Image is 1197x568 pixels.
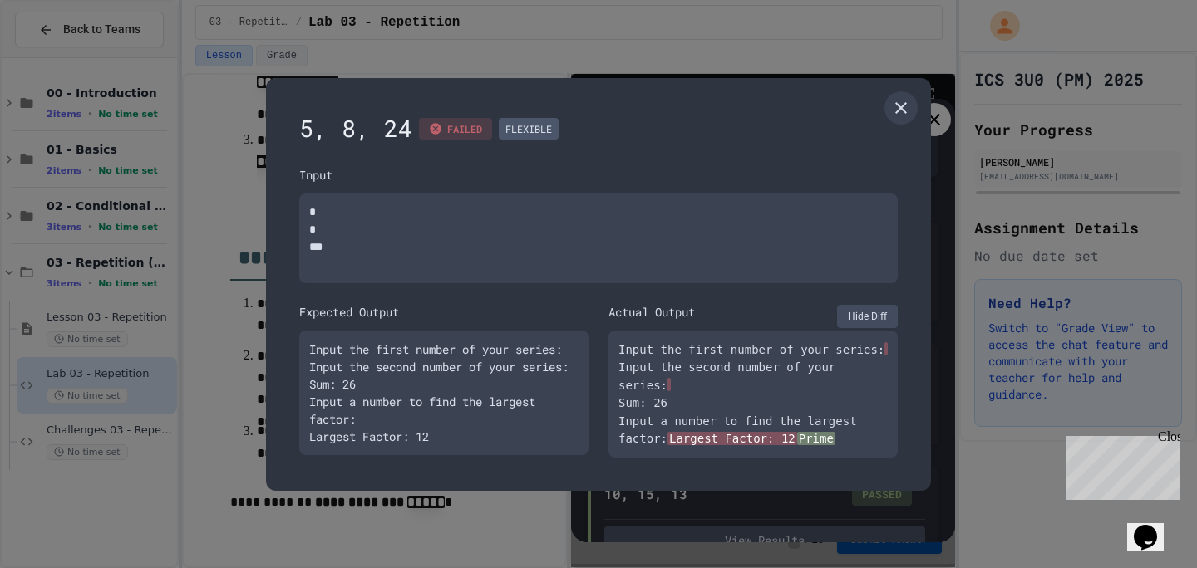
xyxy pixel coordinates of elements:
[618,396,864,445] span: Sum: 26 Input a number to find the largest factor:
[797,432,835,445] span: Prime
[1127,502,1180,551] iframe: chat widget
[1059,429,1180,500] iframe: chat widget
[618,360,843,392] span: Input the second number of your series:
[299,166,898,184] div: Input
[419,118,492,140] div: FAILED
[299,111,898,146] div: 5, 8, 24
[837,305,898,328] button: Hide Diff
[618,342,884,355] span: Input the first number of your series:
[299,303,589,321] div: Expected Output
[608,303,695,321] div: Actual Output
[7,7,115,105] div: Chat with us now!Close
[299,331,589,455] div: Input the first number of your series: Input the second number of your series: Sum: 26 Input a nu...
[499,118,559,140] div: FLEXIBLE
[667,432,797,445] span: Largest Factor: 12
